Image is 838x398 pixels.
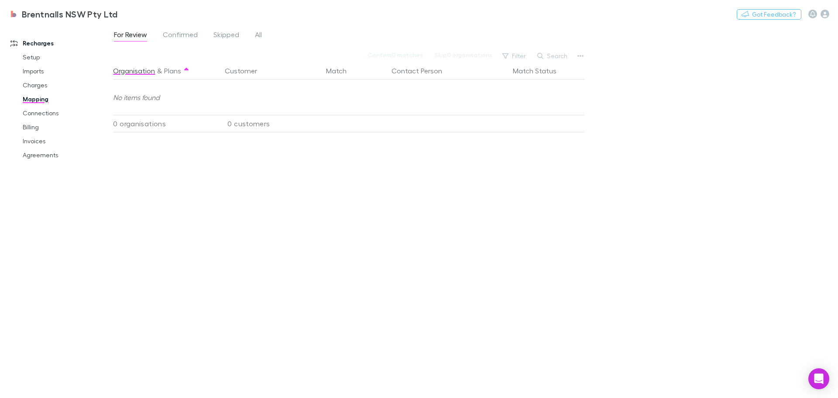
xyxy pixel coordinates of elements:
[533,51,573,61] button: Search
[14,50,118,64] a: Setup
[392,62,453,80] button: Contact Person
[113,115,218,132] div: 0 organisations
[213,30,239,42] span: Skipped
[737,9,801,20] button: Got Feedback?
[326,62,357,80] button: Match
[14,92,118,106] a: Mapping
[113,80,580,115] div: No items found
[429,50,498,60] button: Skip0 organisations
[14,78,118,92] a: Charges
[225,62,268,80] button: Customer
[164,62,181,80] button: Plans
[2,36,118,50] a: Recharges
[22,9,118,19] h3: Brentnalls NSW Pty Ltd
[3,3,123,24] a: Brentnalls NSW Pty Ltd
[14,148,118,162] a: Agreements
[808,368,829,389] div: Open Intercom Messenger
[255,30,262,42] span: All
[362,50,429,60] button: Confirm0 matches
[113,62,214,80] div: &
[113,62,155,80] button: Organisation
[498,51,531,61] button: Filter
[163,30,198,42] span: Confirmed
[218,115,323,132] div: 0 customers
[114,30,147,42] span: For Review
[14,106,118,120] a: Connections
[14,64,118,78] a: Imports
[14,120,118,134] a: Billing
[14,134,118,148] a: Invoices
[9,9,18,19] img: Brentnalls NSW Pty Ltd's Logo
[513,62,567,80] button: Match Status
